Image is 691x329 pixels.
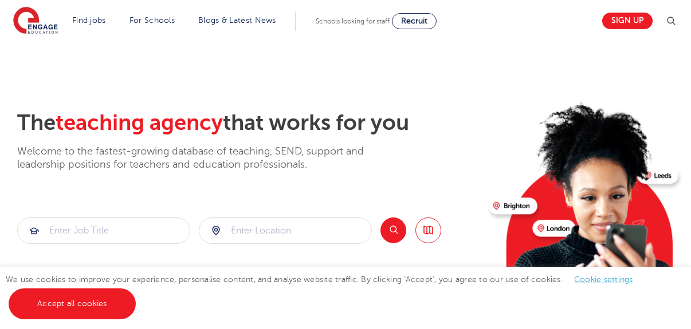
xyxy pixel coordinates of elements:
[199,217,372,244] div: Submit
[129,16,175,25] a: For Schools
[6,275,645,308] span: We use cookies to improve your experience, personalise content, and analyse website traffic. By c...
[56,110,223,135] span: teaching agency
[602,13,653,29] a: Sign up
[17,110,480,136] h2: The that works for you
[574,275,633,284] a: Cookie settings
[9,288,136,319] a: Accept all cookies
[316,17,390,25] span: Schools looking for staff
[401,17,427,25] span: Recruit
[199,218,371,243] input: Submit
[392,13,437,29] a: Recruit
[13,7,58,35] img: Engage Education
[17,145,395,172] p: Welcome to the fastest-growing database of teaching, SEND, support and leadership positions for t...
[198,16,276,25] a: Blogs & Latest News
[17,217,190,244] div: Submit
[72,16,106,25] a: Find jobs
[380,217,406,243] button: Search
[18,218,190,243] input: Submit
